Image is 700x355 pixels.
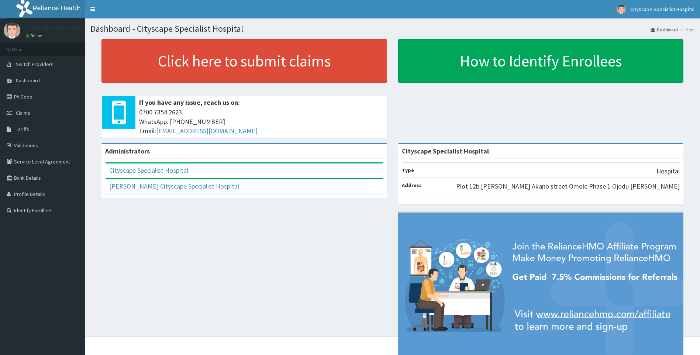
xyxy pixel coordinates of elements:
[139,98,240,107] b: If you have any issue, reach us on:
[109,166,188,175] a: Cityscape Specialist Hospital
[26,33,44,38] a: Online
[679,27,694,33] li: Here
[109,182,239,190] a: [PERSON_NAME] Cityscape Specialist Hospital
[16,61,54,68] span: Switch Providers
[101,39,387,83] a: Click here to submit claims
[16,126,29,132] span: Tariffs
[617,5,626,14] img: User Image
[402,147,489,155] strong: Cityscape Specialist Hospital
[90,24,694,34] h1: Dashboard - Cityscape Specialist Hospital
[651,27,678,33] a: Dashboard
[456,182,680,191] p: Plot 12b [PERSON_NAME] Akano street Omole Phase 1 Ojodu [PERSON_NAME]
[16,110,30,116] span: Claims
[656,166,680,176] p: Hospital
[26,24,110,31] p: Cityscape Specialist Hospital
[630,6,694,13] span: Cityscape Specialist Hospital
[16,77,40,84] span: Dashboard
[105,147,150,155] b: Administrators
[156,127,258,135] a: [EMAIL_ADDRESS][DOMAIN_NAME]
[402,182,422,189] b: Address
[139,107,383,136] span: 0700 7354 2623 WhatsApp: [PHONE_NUMBER] Email:
[4,22,20,39] img: User Image
[398,39,684,83] a: How to Identify Enrollees
[402,167,414,173] b: Type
